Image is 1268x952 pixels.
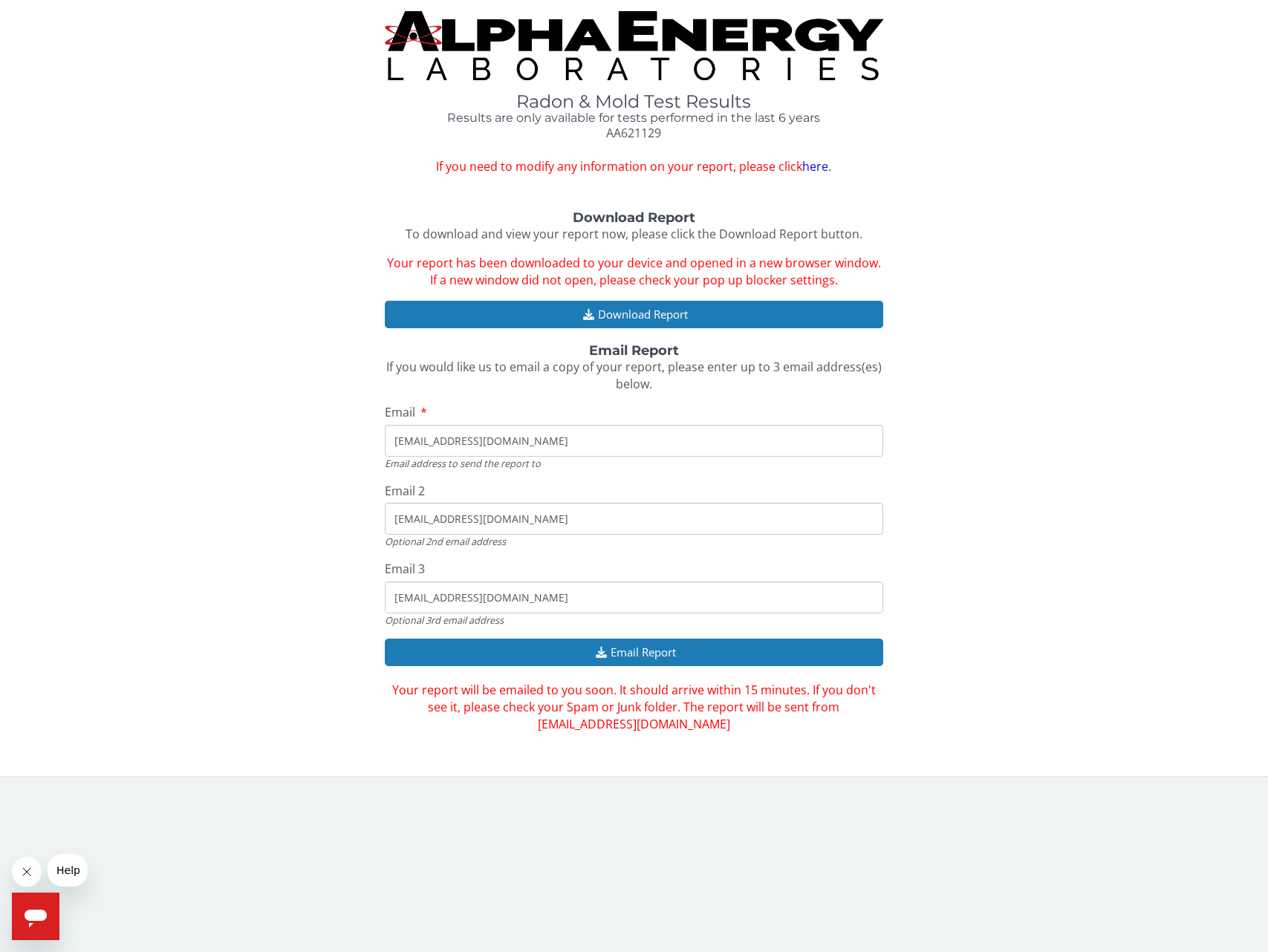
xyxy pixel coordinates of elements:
[802,158,831,175] a: here.
[406,226,862,242] span: To download and view your report now, please click the Download Report button.
[392,682,876,732] span: Your report will be emailed to you soon. It should arrive within 15 minutes. If you don't see it,...
[386,359,882,392] span: If you would like us to email a copy of your report, please enter up to 3 email address(es) below.
[385,535,883,548] div: Optional 2nd email address
[12,857,42,887] iframe: Close message
[385,11,883,80] img: TightCrop.jpg
[387,255,881,288] span: Your report has been downloaded to your device and opened in a new browser window. If a new windo...
[385,561,425,577] span: Email 3
[48,854,88,887] iframe: Message from company
[385,639,883,666] button: Email Report
[573,209,695,226] strong: Download Report
[385,158,883,175] span: If you need to modify any information on your report, please click
[589,342,679,359] strong: Email Report
[385,483,425,499] span: Email 2
[385,301,883,328] button: Download Report
[606,125,661,141] span: AA621129
[385,404,415,420] span: Email
[385,111,883,125] h4: Results are only available for tests performed in the last 6 years
[385,92,883,111] h1: Radon & Mold Test Results
[385,457,883,470] div: Email address to send the report to
[12,893,59,940] iframe: Button to launch messaging window
[385,613,883,627] div: Optional 3rd email address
